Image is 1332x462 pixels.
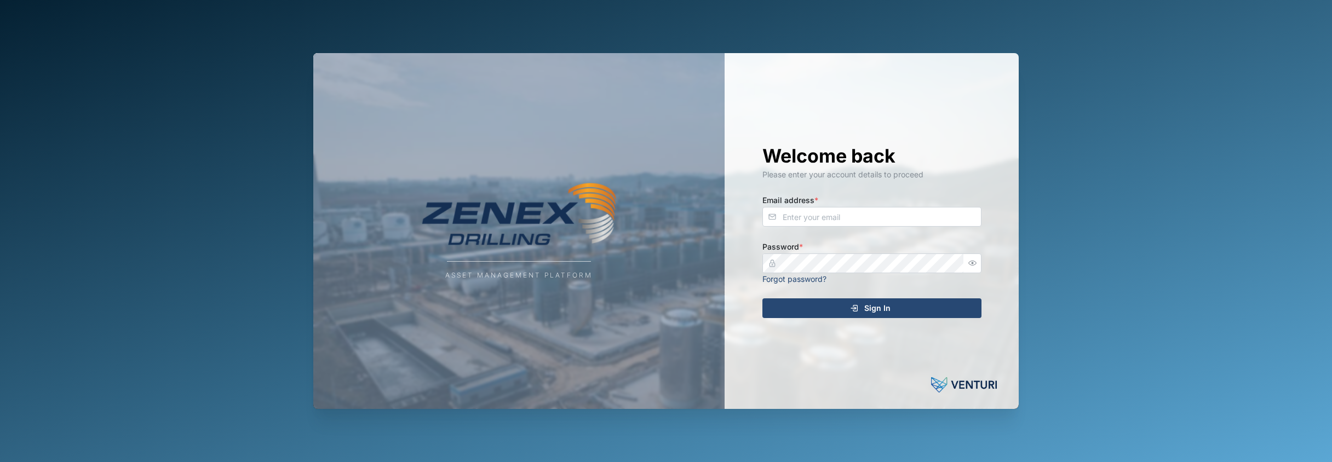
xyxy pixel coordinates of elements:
[762,298,981,318] button: Sign In
[445,270,593,281] div: Asset Management Platform
[762,144,981,168] h1: Welcome back
[410,181,629,247] img: Company Logo
[864,299,891,317] span: Sign In
[762,274,826,284] a: Forgot password?
[762,241,803,253] label: Password
[931,374,997,396] img: Venturi
[762,207,981,227] input: Enter your email
[762,169,981,181] div: Please enter your account details to proceed
[762,194,818,206] label: Email address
